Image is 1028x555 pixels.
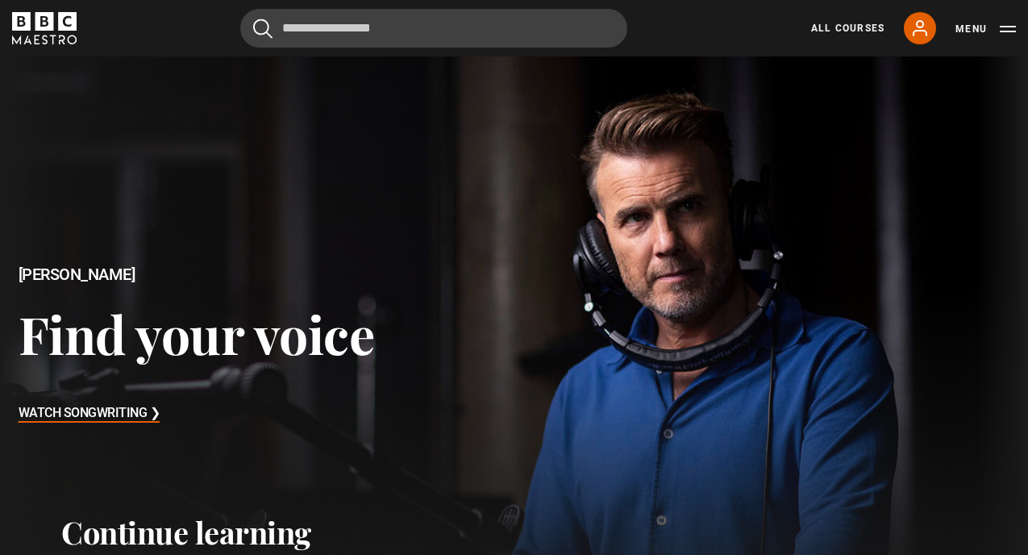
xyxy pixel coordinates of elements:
button: Toggle navigation [955,21,1016,37]
a: All Courses [811,21,884,35]
svg: BBC Maestro [12,12,77,44]
input: Search [240,9,627,48]
button: Submit the search query [253,19,273,39]
h2: Continue learning [61,514,967,551]
h3: Find your voice [19,303,375,365]
h2: [PERSON_NAME] [19,265,375,284]
h3: Watch Songwriting ❯ [19,402,160,426]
